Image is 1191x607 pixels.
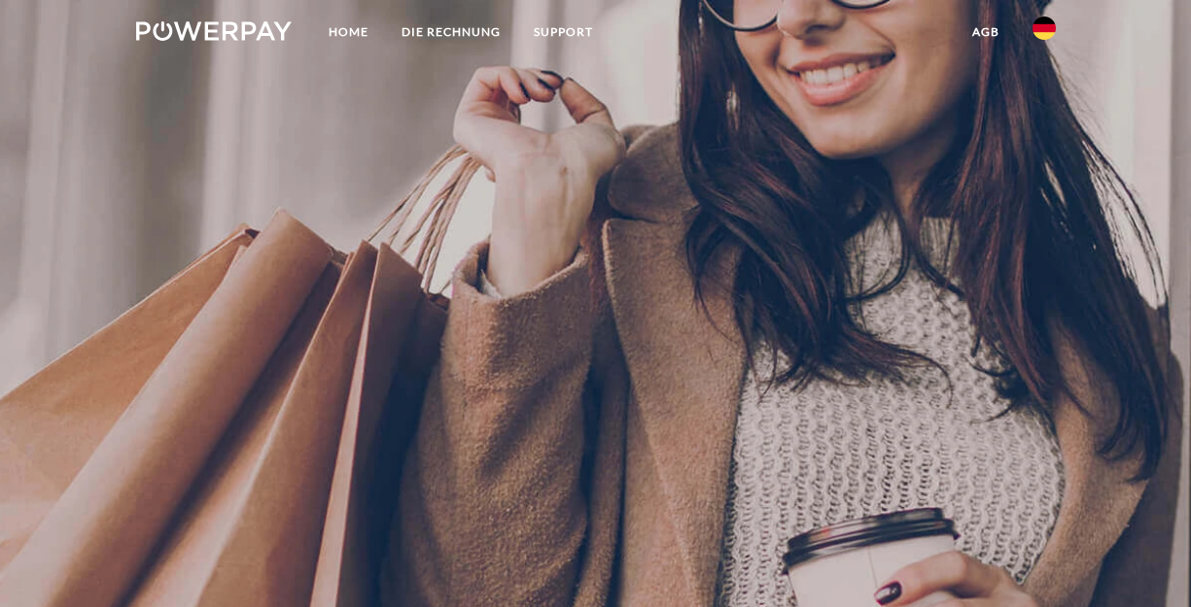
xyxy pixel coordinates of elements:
[136,21,293,41] img: logo-powerpay-white.svg
[312,15,385,50] a: Home
[1033,17,1056,40] img: de
[956,15,1016,50] a: agb
[517,15,610,50] a: SUPPORT
[385,15,517,50] a: DIE RECHNUNG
